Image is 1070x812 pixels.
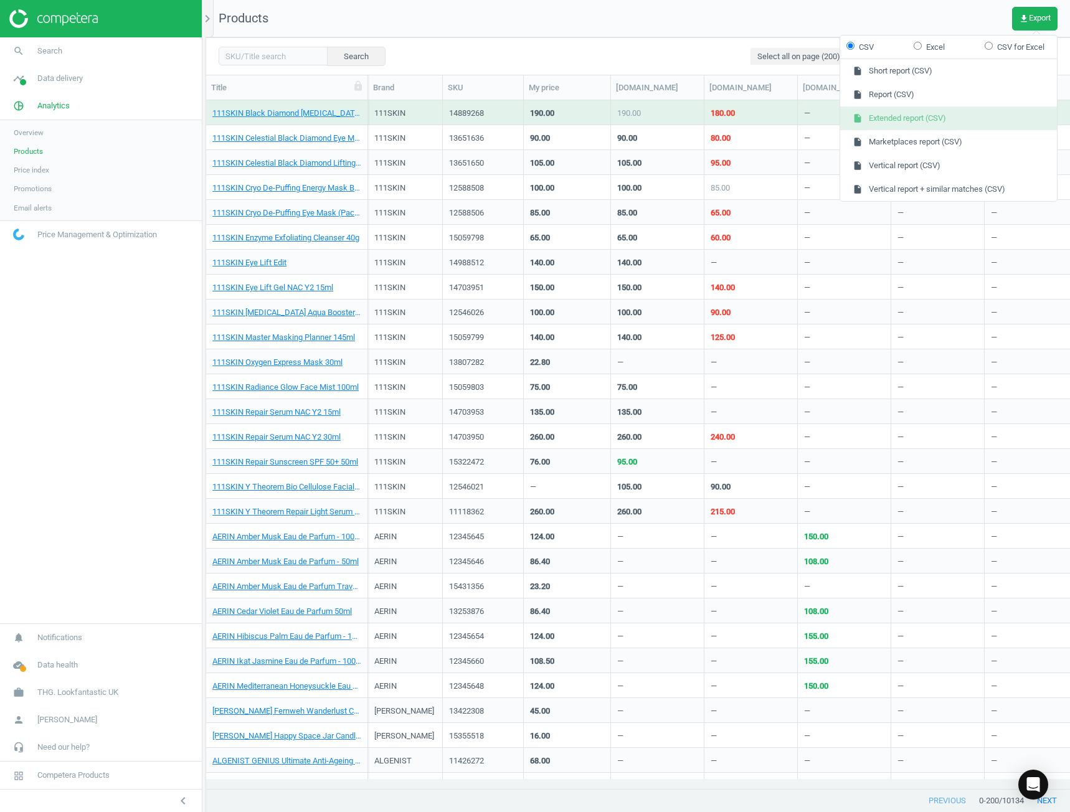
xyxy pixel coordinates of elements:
div: — [711,382,717,397]
div: 12546021 [449,481,517,493]
div: 65.00 [617,232,637,243]
div: SKU [448,82,518,93]
div: — [991,232,997,248]
button: previous [916,790,979,812]
div: — [991,506,997,522]
div: — [897,481,904,497]
div: — [617,357,623,372]
div: — [991,407,997,422]
div: — [804,481,810,497]
img: wGWNvw8QSZomAAAAABJRU5ErkJggg== [13,229,24,240]
div: 85.00 [617,207,637,219]
button: Search [327,47,386,65]
div: AERIN [374,656,397,671]
div: — [897,706,904,721]
div: — [897,382,904,397]
i: chevron_left [176,793,191,808]
button: Marketplaces report (CSV) [840,130,1057,154]
div: 111SKIN [374,158,405,173]
div: 111SKIN [374,307,405,323]
div: 105.00 [617,158,642,169]
span: Search [37,45,62,57]
div: — [991,307,997,323]
div: — [804,182,810,198]
div: 100.00 [530,182,554,194]
a: [PERSON_NAME] Fernweh Wanderlust Candle Gift Set [212,706,361,717]
div: — [804,432,810,447]
div: 140.00 [617,332,642,343]
div: [PERSON_NAME] [374,730,434,746]
i: cloud_done [7,653,31,677]
div: 100.00 [617,307,642,318]
div: 15322472 [449,456,517,468]
button: Short report (CSV) [840,59,1057,83]
div: My price [529,82,605,93]
div: 13422308 [449,706,517,717]
div: — [804,581,810,597]
div: 95.00 [617,456,637,468]
div: 150.00 [804,531,828,542]
div: 150.00 [530,282,554,293]
span: Products [219,11,268,26]
div: — [991,730,997,746]
div: 260.00 [530,432,554,443]
div: — [897,207,904,223]
div: — [617,681,623,696]
button: next [1024,790,1070,812]
div: — [804,307,810,323]
div: — [897,556,904,572]
span: THG. Lookfantastic UK [37,687,118,698]
div: — [897,656,904,671]
a: 111SKIN Oxygen Express Mask 30ml [212,357,343,368]
div: 140.00 [617,257,642,268]
div: — [897,257,904,273]
div: — [991,531,997,547]
span: Select all on page (200) [757,51,840,62]
a: AERIN Mediterranean Honeysuckle Eau de Parfum - 100ml [212,681,361,692]
a: 111SKIN Eye Lift Gel NAC Y2 15ml [212,282,333,293]
button: Report (CSV) [840,83,1057,106]
span: [PERSON_NAME] [37,714,97,725]
i: search [7,39,31,63]
a: AERIN Amber Musk Eau de Parfum - 50ml [212,556,359,567]
div: 111SKIN [374,232,405,248]
div: — [897,730,904,746]
div: — [804,382,810,397]
div: 108.00 [804,606,828,617]
span: 0 - 200 [979,795,999,806]
a: 111SKIN Celestial Black Diamond Lifting and Firming Treatment Mask Box 155 ml [212,158,361,169]
i: notifications [7,626,31,649]
i: insert_drive_file [853,137,863,147]
div: — [530,481,536,497]
div: — [804,133,810,148]
i: pie_chart_outlined [7,94,31,118]
button: Extended report (CSV) [840,106,1057,130]
div: 125.00 [711,332,735,343]
div: — [991,481,997,497]
a: ALGENIST GENIUS Ultimate Anti-Ageing Cream 60ml [212,755,361,767]
span: Need our help? [37,742,90,753]
div: — [897,332,904,347]
span: Price index [14,165,49,175]
div: 12345646 [449,556,517,567]
div: — [617,606,623,621]
div: — [617,706,623,721]
div: grid [206,100,1070,779]
span: / 10134 [999,795,1024,806]
button: Vertical report (CSV) [840,154,1057,177]
div: 15431356 [449,581,517,592]
div: — [711,606,717,621]
div: — [711,257,717,273]
div: 111SKIN [374,282,405,298]
div: — [991,357,997,372]
div: 90.00 [711,481,731,493]
div: Brand [373,82,437,93]
div: — [991,681,997,696]
a: 111SKIN [MEDICAL_DATA] Aqua Booster 20ml [212,307,361,318]
div: 111SKIN [374,506,405,522]
div: — [804,108,810,123]
div: 95.00 [711,158,731,169]
i: headset_mic [7,735,31,759]
button: get_appExport [1012,7,1058,31]
div: 75.00 [530,382,550,393]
